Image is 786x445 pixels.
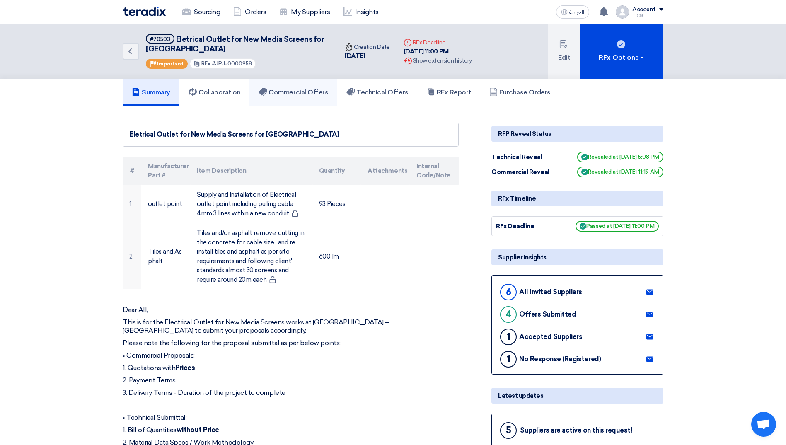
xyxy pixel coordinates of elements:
[345,51,390,61] div: [DATE]
[150,36,170,42] div: #70503
[132,88,170,97] h5: Summary
[519,288,582,296] div: All Invited Suppliers
[190,157,312,185] th: Item Description
[500,284,517,300] div: 6
[404,47,472,56] div: [DATE] 11:00 PM
[577,167,663,177] span: Revealed at [DATE] 11:19 AM
[404,56,472,65] div: Show extension history
[249,79,337,106] a: Commercial Offers
[580,24,663,79] button: RFx Options
[212,60,252,67] span: #JPJ-0000958
[489,88,551,97] h5: Purchase Orders
[577,152,663,162] span: Revealed at [DATE] 5:08 PM
[500,329,517,345] div: 1
[345,43,390,51] div: Creation Date
[496,222,558,231] div: RFx Deadline
[751,412,776,437] a: Open chat
[201,60,210,67] span: RFx
[130,130,452,140] div: Eletrical Outlet for New Media Screens for [GEOGRAPHIC_DATA]
[190,223,312,290] td: Tiles and/or asphalt remove, cutting in the concrete for cable size , and re install tiles and as...
[123,7,166,16] img: Teradix logo
[500,422,517,439] div: 5
[123,351,459,360] p: • Commercial Proposals:
[123,376,459,385] p: 2. Payment Terms
[190,185,312,223] td: Supply and Installation of Electrical outlet point including pulling cable 4mm 3 lines within a n...
[312,157,361,185] th: Quantity
[491,388,663,404] div: Latest updates
[491,191,663,206] div: RFx Timeline
[410,157,459,185] th: Internal Code/Note
[346,88,408,97] h5: Technical Offers
[123,364,459,372] p: 1. Quotations with
[632,6,656,13] div: Account
[123,79,179,106] a: Summary
[141,157,190,185] th: Manufacturer Part #
[189,88,241,97] h5: Collaboration
[480,79,560,106] a: Purchase Orders
[569,10,584,15] span: العربية
[519,355,601,363] div: No Response (Registered)
[599,53,646,63] div: RFx Options
[519,310,576,318] div: Offers Submitted
[491,152,554,162] div: Technical Reveal
[500,306,517,323] div: 4
[616,5,629,19] img: profile_test.png
[500,351,517,368] div: 1
[491,126,663,142] div: RFP Reveal Status
[123,339,459,347] p: Please note the following for the proposal submittal as per below points:
[361,157,410,185] th: Attachments
[146,34,328,54] h5: Eletrical Outlet for New Media Screens for Jeddah Park
[491,249,663,265] div: Supplier Insights
[273,3,336,21] a: My Suppliers
[123,157,141,185] th: #
[123,389,459,397] p: 3. Delivery Terms - Duration of the project to complete
[227,3,273,21] a: Orders
[576,221,659,232] span: Passed at [DATE] 11:00 PM
[123,426,459,434] p: 1. Bill of Quantities
[312,223,361,290] td: 600 lm
[427,88,471,97] h5: RFx Report
[548,24,580,79] button: Edit
[176,3,227,21] a: Sourcing
[141,223,190,290] td: Tiles and Asphalt
[520,426,632,434] div: Suppliers are active on this request!
[157,61,184,67] span: Important
[146,35,324,53] span: Eletrical Outlet for New Media Screens for [GEOGRAPHIC_DATA]
[175,364,195,372] strong: Prices
[632,13,663,17] div: Hissa
[123,306,459,314] p: Dear All,
[123,185,141,223] td: 1
[404,38,472,47] div: RFx Deadline
[259,88,328,97] h5: Commercial Offers
[141,185,190,223] td: outlet point
[312,185,361,223] td: 93 Pieces
[491,167,554,177] div: Commercial Reveal
[123,223,141,290] td: 2
[418,79,480,106] a: RFx Report
[556,5,589,19] button: العربية
[177,426,219,434] strong: without Price
[337,79,417,106] a: Technical Offers
[337,3,385,21] a: Insights
[179,79,250,106] a: Collaboration
[519,333,582,341] div: Accepted Suppliers
[123,414,459,422] p: • Technical Submittal:
[123,318,459,335] p: This is for the Electrical Outlet for New Media Screens works at [GEOGRAPHIC_DATA] – [GEOGRAPHIC_...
